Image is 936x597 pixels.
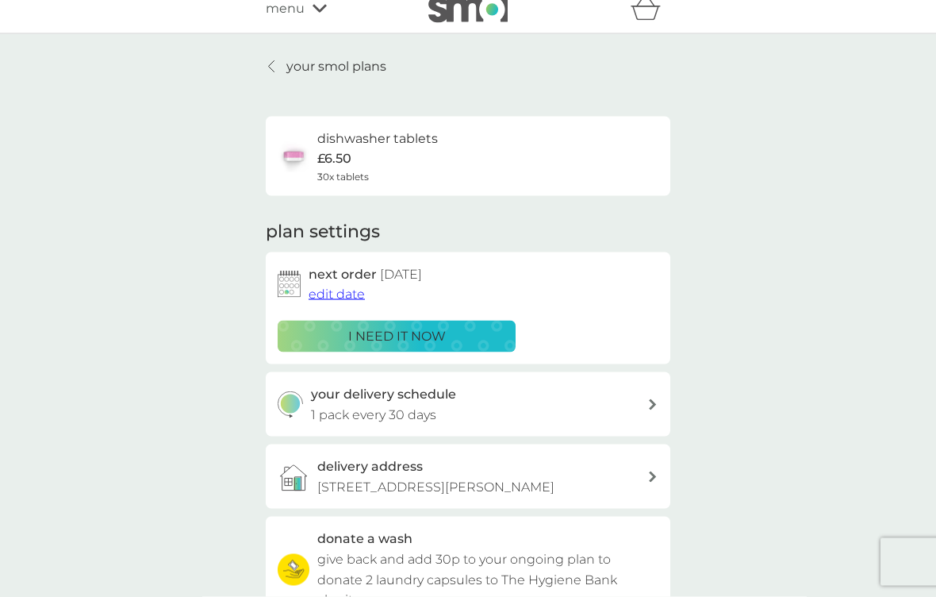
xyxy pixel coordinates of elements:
p: £6.50 [317,148,351,169]
h6: dishwasher tablets [317,129,438,149]
h3: your delivery schedule [311,384,456,405]
button: your delivery schedule1 pack every 30 days [266,372,670,437]
h3: delivery address [317,456,423,477]
span: 30x tablets [317,169,369,184]
h3: donate a wash [317,529,412,549]
img: dishwasher tablets [278,141,309,172]
p: [STREET_ADDRESS][PERSON_NAME] [317,477,554,498]
a: your smol plans [266,56,386,77]
p: 1 pack every 30 days [311,405,436,426]
button: edit date [309,284,365,305]
a: delivery address[STREET_ADDRESS][PERSON_NAME] [266,445,670,509]
span: edit date [309,287,365,302]
span: [DATE] [380,267,422,282]
p: your smol plans [286,56,386,77]
button: i need it now [278,321,516,352]
p: i need it now [348,326,446,347]
h2: next order [309,264,422,285]
h2: plan settings [266,220,380,245]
